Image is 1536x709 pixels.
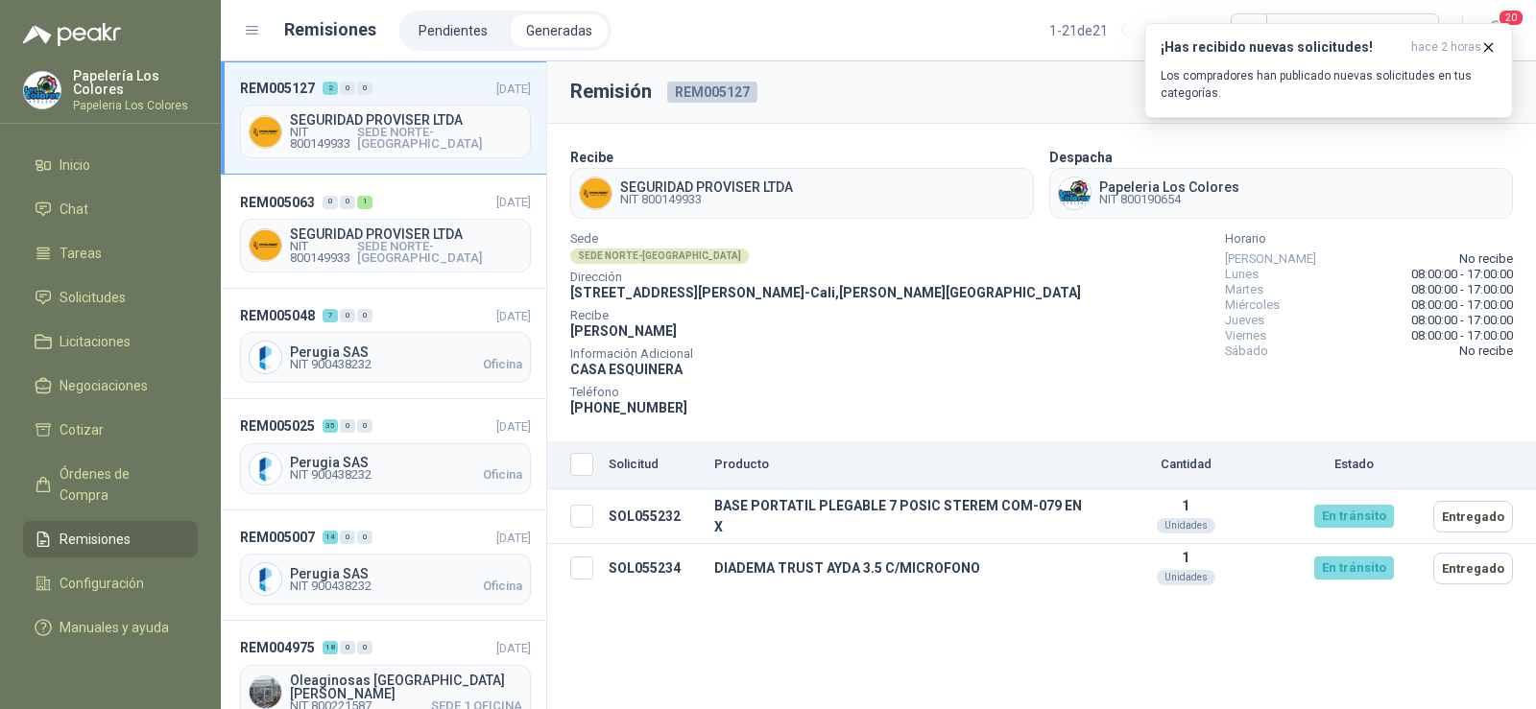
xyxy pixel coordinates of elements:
td: SOL055232 [601,489,707,544]
span: 20 [1498,9,1524,27]
span: Chat [60,199,88,220]
h3: Remisión [570,77,652,106]
th: Estado [1282,441,1426,489]
div: 0 [357,531,372,544]
p: Papeleria Los Colores [73,100,198,111]
div: 0 [357,309,372,322]
span: hace 2 horas [1411,39,1481,56]
p: 1 [1097,498,1274,513]
button: Entregado [1433,553,1513,584]
img: Company Logo [250,563,281,595]
div: En tránsito [1314,505,1394,528]
a: Cotizar [23,412,198,448]
span: NIT 900438232 [290,469,372,481]
span: 08:00:00 - 17:00:00 [1411,297,1513,313]
span: Perugia SAS [290,456,522,469]
span: 08:00:00 - 17:00:00 [1411,328,1513,343]
div: 0 [357,641,372,654]
span: REM005025 [240,415,315,437]
span: SEGURIDAD PROVISER LTDA [290,113,522,127]
a: Chat [23,191,198,227]
a: Inicio [23,147,198,183]
span: Dirección [570,272,1081,282]
a: Pendientes [403,14,503,47]
span: [DATE] [496,309,531,323]
div: 0 [357,419,372,433]
a: Licitaciones [23,323,198,360]
a: Solicitudes [23,279,198,316]
span: Papeleria Los Colores [1099,180,1239,194]
span: Sede [570,234,1081,244]
span: Jueves [1225,313,1264,328]
td: BASE PORTATIL PLEGABLE 7 POSIC STEREM COM-079 EN X [707,489,1090,544]
a: REM005063001[DATE] Company LogoSEGURIDAD PROVISER LTDANIT 800149933SEDE NORTE-[GEOGRAPHIC_DATA] [221,175,546,288]
span: Perugia SAS [290,345,522,359]
img: Company Logo [250,676,281,708]
span: [DATE] [496,195,531,209]
th: Seleccionar/deseleccionar [547,441,601,489]
span: Sábado [1225,343,1268,359]
a: REM0050253500[DATE] Company LogoPerugia SASNIT 900438232Oficina [221,399,546,509]
td: En tránsito [1282,489,1426,544]
p: 1 [1097,550,1274,565]
a: Generadas [511,14,608,47]
a: Configuración [23,565,198,602]
div: 1 [357,196,372,209]
span: REM005048 [240,305,315,326]
span: Martes [1225,282,1263,297]
img: Company Logo [580,177,612,209]
b: Recibe [570,150,613,165]
span: REM005127 [240,78,315,99]
img: Company Logo [250,342,281,373]
span: Recibe [570,311,1081,320]
h1: Remisiones [284,16,376,43]
span: [PERSON_NAME] [1225,251,1316,267]
span: REM005007 [240,527,315,548]
span: Oficina [483,580,522,592]
span: [DATE] [496,82,531,96]
img: Company Logo [24,72,60,108]
span: Perugia SAS [290,567,522,580]
div: 0 [340,419,355,433]
div: 14 [323,531,338,544]
span: Remisiones [60,529,131,550]
b: Despacha [1049,150,1113,165]
span: Información Adicional [570,349,1081,359]
span: Solicitudes [60,287,126,308]
div: 0 [340,196,355,209]
button: Entregado [1433,501,1513,532]
div: 0 [340,531,355,544]
span: Licitaciones [60,331,131,352]
span: [DATE] [496,531,531,545]
span: No recibe [1459,343,1513,359]
span: CASA ESQUINERA [570,362,683,377]
div: 2 [323,82,338,95]
div: Unidades [1157,518,1215,533]
span: SEGURIDAD PROVISER LTDA [290,227,522,241]
span: No recibe [1459,251,1513,267]
span: Tareas [60,243,102,264]
a: Negociaciones [23,367,198,404]
span: REM005063 [240,192,315,213]
span: NIT 900438232 [290,359,372,370]
span: Inicio [60,154,90,176]
div: 0 [340,82,355,95]
div: 35 [323,419,338,433]
span: REM005127 [667,82,757,103]
a: REM005048700[DATE] Company LogoPerugia SASNIT 900438232Oficina [221,289,546,399]
span: Manuales y ayuda [60,617,169,638]
span: Oficina [483,359,522,370]
span: NIT 900438232 [290,580,372,592]
span: Oficina [483,469,522,481]
div: SEDE NORTE-[GEOGRAPHIC_DATA] [570,248,749,264]
div: En tránsito [1314,556,1394,579]
img: Company Logo [250,116,281,148]
button: 20 [1478,13,1513,48]
span: [PHONE_NUMBER] [570,400,687,415]
th: Cantidad [1090,441,1282,489]
a: REM0050071400[DATE] Company LogoPerugia SASNIT 900438232Oficina [221,510,546,621]
span: Teléfono [570,388,1081,397]
a: Tareas [23,235,198,272]
img: Company Logo [250,453,281,484]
